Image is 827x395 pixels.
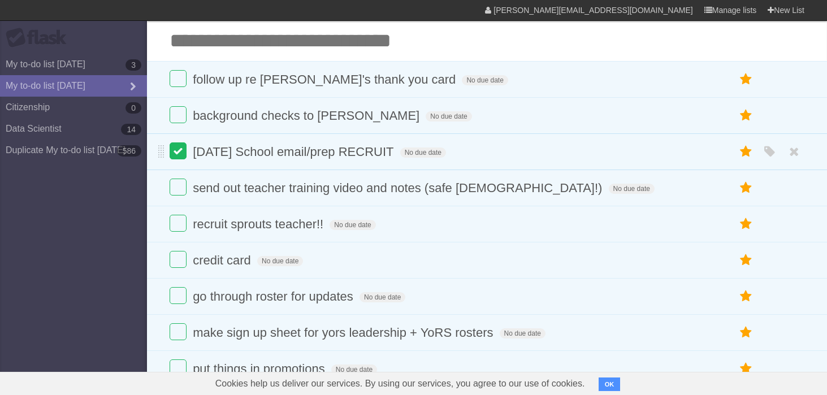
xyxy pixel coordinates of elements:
label: Star task [735,215,757,233]
span: follow up re [PERSON_NAME]'s thank you card [193,72,458,86]
span: No due date [609,184,655,194]
label: Star task [735,323,757,342]
label: Done [170,179,187,196]
b: 14 [121,124,141,135]
label: Done [170,142,187,159]
label: Star task [735,70,757,89]
div: Flask [6,28,73,48]
span: recruit sprouts teacher!! [193,217,326,231]
label: Done [170,251,187,268]
label: Done [170,323,187,340]
button: OK [599,377,621,391]
span: credit card [193,253,254,267]
span: background checks to [PERSON_NAME] [193,108,422,123]
span: send out teacher training video and notes (safe [DEMOGRAPHIC_DATA]!) [193,181,605,195]
label: Done [170,359,187,376]
label: Done [170,287,187,304]
b: 586 [117,145,141,157]
label: Star task [735,359,757,378]
span: Cookies help us deliver our services. By using our services, you agree to our use of cookies. [204,372,596,395]
span: No due date [257,256,303,266]
span: No due date [462,75,508,85]
label: Star task [735,251,757,270]
span: go through roster for updates [193,289,356,303]
label: Done [170,70,187,87]
label: Done [170,106,187,123]
b: 3 [125,59,141,71]
label: Done [170,215,187,232]
b: 0 [125,102,141,114]
span: [DATE] School email/prep RECRUIT [193,145,396,159]
span: No due date [400,147,446,158]
label: Star task [735,142,757,161]
span: No due date [360,292,405,302]
span: put things in promotions [193,362,328,376]
span: No due date [330,220,375,230]
label: Star task [735,287,757,306]
label: Star task [735,106,757,125]
span: No due date [500,328,545,338]
span: No due date [331,364,377,375]
label: Star task [735,179,757,197]
span: No due date [426,111,471,121]
span: make sign up sheet for yors leadership + YoRS rosters [193,325,496,340]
